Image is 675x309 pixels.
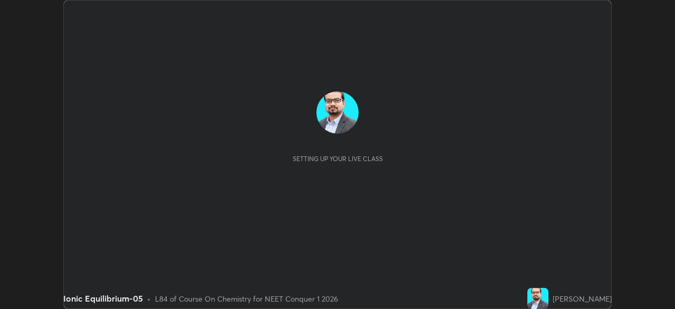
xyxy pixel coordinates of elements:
[293,155,383,163] div: Setting up your live class
[63,292,143,305] div: Ionic Equilibrium-05
[553,293,612,304] div: [PERSON_NAME]
[155,293,338,304] div: L84 of Course On Chemistry for NEET Conquer 1 2026
[527,288,548,309] img: 575f463803b64d1597248aa6fa768815.jpg
[316,91,359,134] img: 575f463803b64d1597248aa6fa768815.jpg
[147,293,151,304] div: •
